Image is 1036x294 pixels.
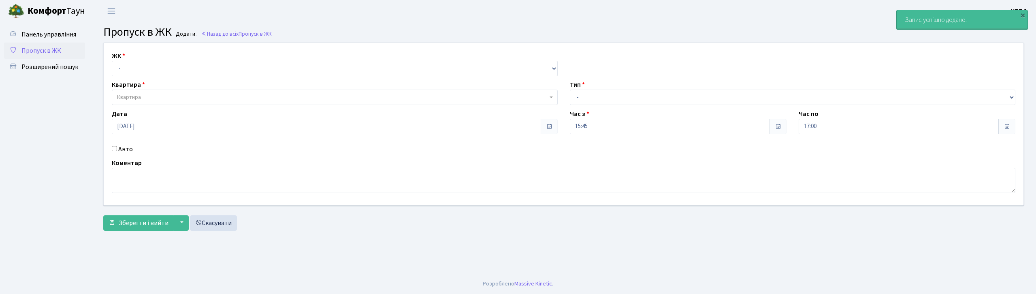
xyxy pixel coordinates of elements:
b: Комфорт [28,4,66,17]
b: КПП4 [1010,7,1026,16]
label: Квартира [112,80,145,90]
label: Дата [112,109,127,119]
img: logo.png [8,3,24,19]
label: Коментар [112,158,142,168]
span: Пропуск в ЖК [103,24,172,40]
span: Пропуск в ЖК [21,46,61,55]
div: Розроблено . [483,279,553,288]
label: Авто [118,144,133,154]
div: Запис успішно додано. [897,10,1027,30]
span: Таун [28,4,85,18]
label: ЖК [112,51,125,61]
a: Пропуск в ЖК [4,43,85,59]
button: Переключити навігацію [101,4,122,18]
a: Розширений пошук [4,59,85,75]
span: Розширений пошук [21,62,78,71]
label: Час з [570,109,589,119]
a: Скасувати [190,215,237,231]
span: Пропуск в ЖК [239,30,272,38]
button: Зберегти і вийти [103,215,174,231]
label: Час по [799,109,819,119]
a: Панель управління [4,26,85,43]
label: Тип [570,80,585,90]
small: Додати . [174,31,198,38]
a: КПП4 [1010,6,1026,16]
span: Панель управління [21,30,76,39]
a: Назад до всіхПропуск в ЖК [201,30,272,38]
div: × [1019,11,1027,19]
a: Massive Kinetic [514,279,552,288]
span: Зберегти і вийти [119,219,168,227]
span: Квартира [117,93,141,101]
